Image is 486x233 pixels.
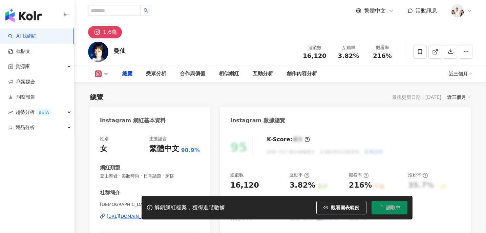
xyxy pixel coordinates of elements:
img: logo [5,9,42,22]
div: 社群簡介 [100,189,120,196]
div: 主要語言 [149,136,167,142]
div: 互動率 [290,172,310,178]
div: 總覽 [90,92,103,102]
div: BETA [36,109,51,116]
div: 受眾分析 [146,70,166,78]
button: 觀看圖表範例 [316,201,366,214]
a: 商案媒合 [8,79,35,85]
span: 活動訊息 [416,7,437,14]
div: 近三個月 [449,68,472,79]
div: 互動分析 [253,70,273,78]
span: 讀取中 [386,205,400,210]
div: 漲粉率 [408,172,428,178]
div: 216% [349,180,372,191]
div: 相似網紅 [219,70,239,78]
div: Instagram 網紅基本資料 [100,117,166,124]
a: 洞察報告 [8,94,35,101]
span: 趨勢分析 [16,105,51,120]
div: K-Score : [267,136,310,143]
span: 16,120 [303,52,326,59]
div: 解鎖網紅檔案，獲得進階數據 [154,204,225,211]
div: 互動率 [336,44,361,51]
span: 繁體中文 [364,7,386,15]
div: 合作與價值 [180,70,205,78]
div: 性別 [100,136,109,142]
span: 觀看圖表範例 [331,205,359,210]
div: 3.82% [290,180,315,191]
div: 曼仙 [113,46,126,55]
div: 總覽 [122,70,132,78]
div: 最後更新日期：[DATE] [392,94,441,100]
div: 追蹤數 [302,44,327,51]
div: 繁體中文 [149,144,179,154]
span: search [144,8,148,13]
div: 觀看率 [349,172,369,178]
div: 網紅類型 [100,164,120,171]
img: 20231221_NR_1399_Small.jpg [451,4,464,17]
div: 16,120 [230,180,259,191]
div: 女 [100,144,107,154]
a: searchAI 找網紅 [8,33,37,40]
span: 90.9% [181,147,200,154]
span: 資源庫 [16,59,30,74]
div: 觀看率 [369,44,395,51]
img: KOL Avatar [88,42,108,62]
span: 3.82% [338,52,359,59]
span: 登山攀岩 · 美妝時尚 · 日常話題 · 穿搭 [100,173,200,179]
div: 近三個月 [447,93,471,102]
button: 1.6萬 [88,26,122,38]
div: 1.6萬 [103,27,117,37]
div: 追蹤數 [230,172,244,178]
span: rise [8,110,13,115]
div: 創作內容分析 [287,70,317,78]
div: Instagram 數據總覽 [230,117,285,124]
span: 競品分析 [16,120,35,135]
span: loading [378,204,384,211]
span: 216% [373,52,392,59]
a: 找貼文 [8,48,30,55]
button: 讀取中 [372,201,407,214]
